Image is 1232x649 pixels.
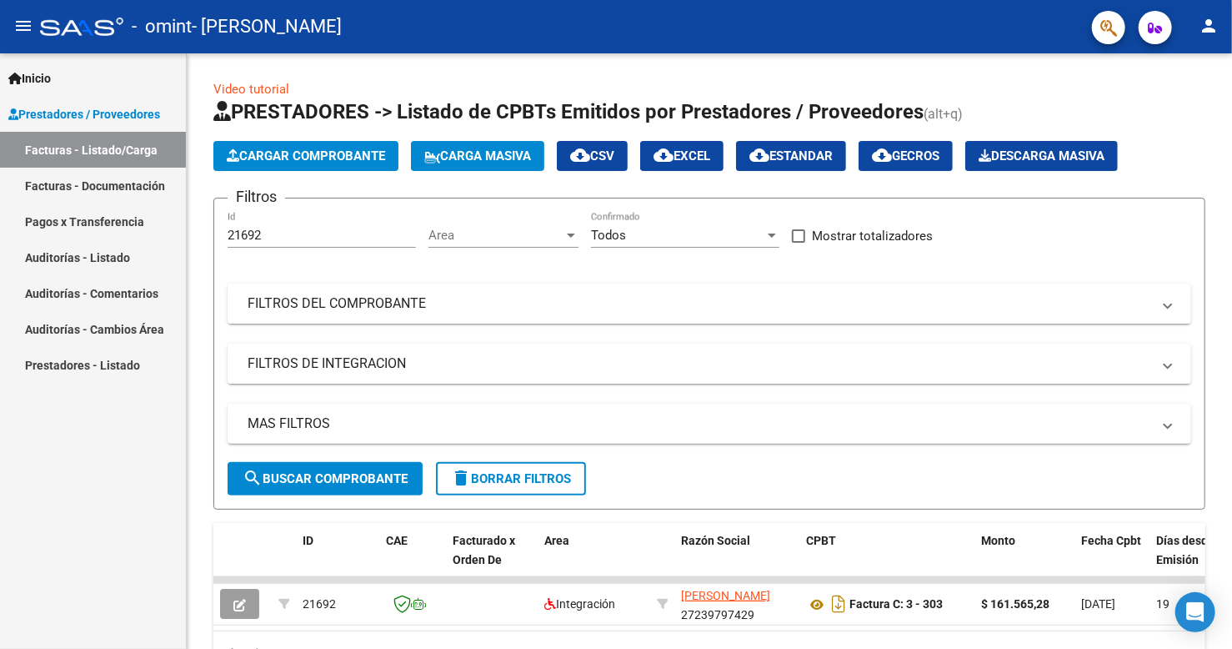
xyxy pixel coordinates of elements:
[806,534,836,547] span: CPBT
[451,471,571,486] span: Borrar Filtros
[1149,523,1224,596] datatable-header-cell: Días desde Emisión
[228,404,1191,444] mat-expansion-panel-header: MAS FILTROS
[228,185,285,209] h3: Filtros
[544,534,569,547] span: Area
[248,415,1151,433] mat-panel-title: MAS FILTROS
[981,597,1049,611] strong: $ 161.565,28
[736,141,846,171] button: Estandar
[1156,597,1169,611] span: 19
[570,148,614,164] span: CSV
[828,591,849,617] i: Descargar documento
[979,148,1104,164] span: Descarga Masiva
[8,69,51,88] span: Inicio
[1156,534,1214,566] span: Días desde Emisión
[303,597,336,611] span: 21692
[749,148,833,164] span: Estandar
[248,294,1151,313] mat-panel-title: FILTROS DEL COMPROBANTE
[451,468,471,488] mat-icon: delete
[453,534,515,566] span: Facturado x Orden De
[681,534,750,547] span: Razón Social
[1081,597,1115,611] span: [DATE]
[296,523,379,596] datatable-header-cell: ID
[965,141,1118,171] button: Descarga Masiva
[981,534,1015,547] span: Monto
[859,141,953,171] button: Gecros
[428,228,563,243] span: Area
[227,148,385,164] span: Cargar Comprobante
[8,105,160,123] span: Prestadores / Proveedores
[446,523,538,596] datatable-header-cell: Facturado x Orden De
[248,355,1151,373] mat-panel-title: FILTROS DE INTEGRACION
[228,344,1191,384] mat-expansion-panel-header: FILTROS DE INTEGRACION
[424,148,531,164] span: Carga Masiva
[570,145,590,165] mat-icon: cloud_download
[872,145,892,165] mat-icon: cloud_download
[557,141,628,171] button: CSV
[243,468,263,488] mat-icon: search
[654,148,710,164] span: EXCEL
[974,523,1074,596] datatable-header-cell: Monto
[681,586,793,621] div: 27239797429
[849,598,943,611] strong: Factura C: 3 - 303
[544,597,615,611] span: Integración
[640,141,724,171] button: EXCEL
[749,145,769,165] mat-icon: cloud_download
[1081,534,1141,547] span: Fecha Cpbt
[228,462,423,496] button: Buscar Comprobante
[654,145,674,165] mat-icon: cloud_download
[213,141,398,171] button: Cargar Comprobante
[213,100,924,123] span: PRESTADORES -> Listado de CPBTs Emitidos por Prestadores / Proveedores
[1199,16,1219,36] mat-icon: person
[591,228,626,243] span: Todos
[228,284,1191,324] mat-expansion-panel-header: FILTROS DEL COMPROBANTE
[303,534,313,547] span: ID
[386,534,408,547] span: CAE
[872,148,939,164] span: Gecros
[1074,523,1149,596] datatable-header-cell: Fecha Cpbt
[1175,592,1215,632] div: Open Intercom Messenger
[379,523,446,596] datatable-header-cell: CAE
[436,462,586,496] button: Borrar Filtros
[812,226,933,246] span: Mostrar totalizadores
[13,16,33,36] mat-icon: menu
[681,589,770,602] span: [PERSON_NAME]
[674,523,799,596] datatable-header-cell: Razón Social
[243,471,408,486] span: Buscar Comprobante
[132,8,192,45] span: - omint
[924,106,963,122] span: (alt+q)
[538,523,650,596] datatable-header-cell: Area
[965,141,1118,171] app-download-masive: Descarga masiva de comprobantes (adjuntos)
[411,141,544,171] button: Carga Masiva
[192,8,342,45] span: - [PERSON_NAME]
[799,523,974,596] datatable-header-cell: CPBT
[213,82,289,97] a: Video tutorial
